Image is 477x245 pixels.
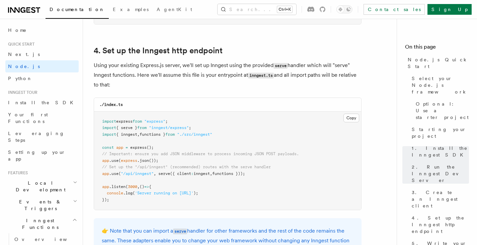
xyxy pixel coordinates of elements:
[218,4,296,15] button: Search...Ctrl+K
[364,4,425,15] a: Contact sales
[116,145,123,150] span: app
[405,43,469,54] h4: On this page
[8,52,40,57] span: Next.js
[5,177,79,196] button: Local Development
[5,97,79,109] a: Install the SDK
[416,101,469,121] span: Optional: Use a starter project
[273,63,288,69] code: serve
[173,229,187,234] code: serve
[102,158,109,163] span: app
[409,212,469,237] a: 4. Set up the Inngest http endpoint
[5,60,79,72] a: Node.js
[121,158,137,163] span: express
[210,171,212,176] span: ,
[133,191,135,195] span: (
[137,184,140,189] span: ,
[94,46,223,55] a: 4. Set up the Inngest http endpoint
[170,171,191,176] span: ({ client
[412,215,469,235] span: 4. Set up the Inngest http endpoint
[5,196,79,215] button: Events & Triggers
[412,75,469,95] span: Select your Node.js framework
[8,131,65,143] span: Leveraging Steps
[412,164,469,184] span: 2. Run the Inngest Dev Server
[102,119,116,124] span: import
[144,184,149,189] span: =>
[94,61,362,89] p: Using your existing Express.js server, we'll set up Inngest using the provided handler which will...
[14,237,83,242] span: Overview
[5,146,79,165] a: Setting up your app
[157,7,192,12] span: AgentKit
[109,158,118,163] span: .use
[8,112,48,124] span: Your first Functions
[123,191,133,195] span: .log
[165,119,168,124] span: ;
[409,161,469,186] a: 2. Run the Inngest Dev Server
[118,171,121,176] span: (
[154,171,156,176] span: ,
[137,158,149,163] span: .json
[102,125,116,130] span: import
[121,171,154,176] span: "/api/inngest"
[149,184,151,189] span: {
[126,145,128,150] span: =
[191,171,193,176] span: :
[137,132,140,137] span: ,
[109,2,153,18] a: Examples
[116,132,137,137] span: { inngest
[102,165,271,169] span: // Set up the "/api/inngest" (recommended) routes with the serve handler
[113,7,149,12] span: Examples
[277,6,292,13] kbd: Ctrl+K
[8,76,32,81] span: Python
[5,109,79,127] a: Your first Functions
[102,197,109,202] span: });
[189,125,191,130] span: ;
[135,191,193,195] span: 'Server running on [URL]'
[158,171,170,176] span: serve
[130,145,147,150] span: express
[8,149,66,162] span: Setting up your app
[8,27,27,34] span: Home
[144,119,165,124] span: "express"
[5,170,28,176] span: Features
[107,191,123,195] span: console
[109,171,118,176] span: .use
[343,114,359,122] button: Copy
[5,217,72,231] span: Inngest Functions
[409,72,469,98] a: Select your Node.js framework
[5,24,79,36] a: Home
[408,56,469,70] span: Node.js Quick Start
[177,132,212,137] span: "./src/inngest"
[248,73,274,78] code: inngest.ts
[193,191,198,195] span: );
[5,180,73,193] span: Local Development
[140,132,165,137] span: functions }
[5,72,79,84] a: Python
[5,127,79,146] a: Leveraging Steps
[413,98,469,123] a: Optional: Use a starter project
[409,123,469,142] a: Starting your project
[173,228,187,234] a: serve
[109,184,126,189] span: .listen
[405,54,469,72] a: Node.js Quick Start
[5,215,79,233] button: Inngest Functions
[5,198,73,212] span: Events & Triggers
[412,189,469,209] span: 3. Create an Inngest client
[5,48,79,60] a: Next.js
[99,102,123,107] code: ./index.ts
[140,184,144,189] span: ()
[133,119,142,124] span: from
[102,145,114,150] span: const
[149,158,158,163] span: ());
[427,4,472,15] a: Sign Up
[153,2,196,18] a: AgentKit
[116,119,133,124] span: express
[165,132,175,137] span: from
[336,5,352,13] button: Toggle dark mode
[212,171,245,176] span: functions }));
[5,90,37,95] span: Inngest tour
[102,151,299,156] span: // Important: ensure you add JSON middleware to process incoming JSON POST payloads.
[137,125,147,130] span: from
[409,186,469,212] a: 3. Create an Inngest client
[8,100,77,105] span: Install the SDK
[147,145,154,150] span: ();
